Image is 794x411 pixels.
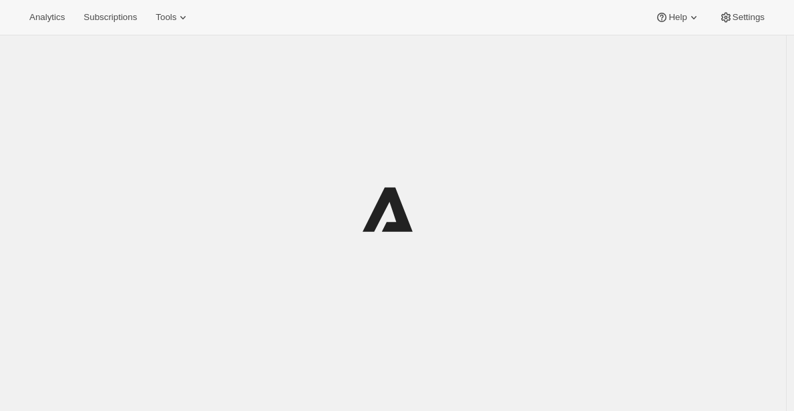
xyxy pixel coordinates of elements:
[75,8,145,27] button: Subscriptions
[647,8,708,27] button: Help
[668,12,686,23] span: Help
[148,8,198,27] button: Tools
[733,12,765,23] span: Settings
[83,12,137,23] span: Subscriptions
[29,12,65,23] span: Analytics
[711,8,773,27] button: Settings
[156,12,176,23] span: Tools
[21,8,73,27] button: Analytics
